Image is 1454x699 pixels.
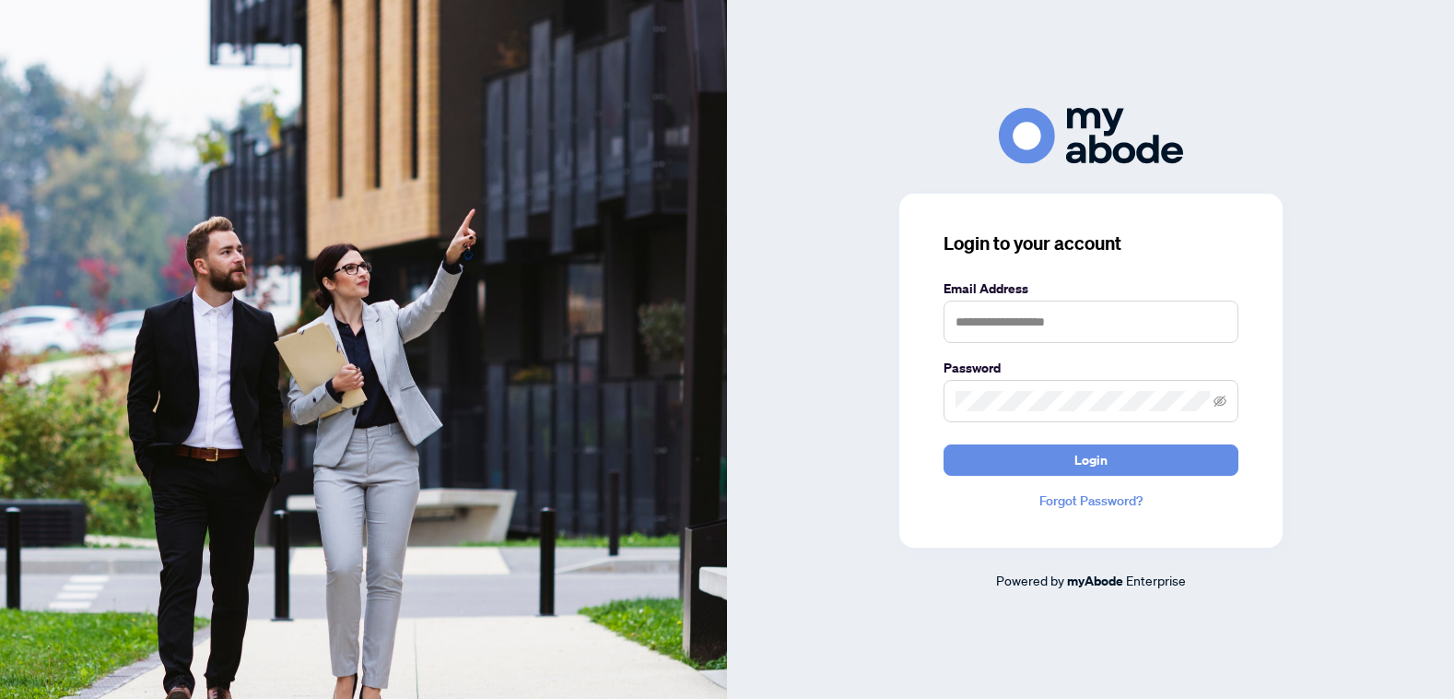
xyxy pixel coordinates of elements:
button: Login [944,444,1238,476]
span: Powered by [996,572,1064,588]
span: Login [1074,445,1108,475]
label: Password [944,358,1238,378]
a: myAbode [1067,571,1123,591]
h3: Login to your account [944,231,1238,256]
img: ma-logo [999,108,1183,164]
label: Email Address [944,278,1238,299]
span: Enterprise [1126,572,1186,588]
span: eye-invisible [1214,395,1226,408]
a: Forgot Password? [944,491,1238,511]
